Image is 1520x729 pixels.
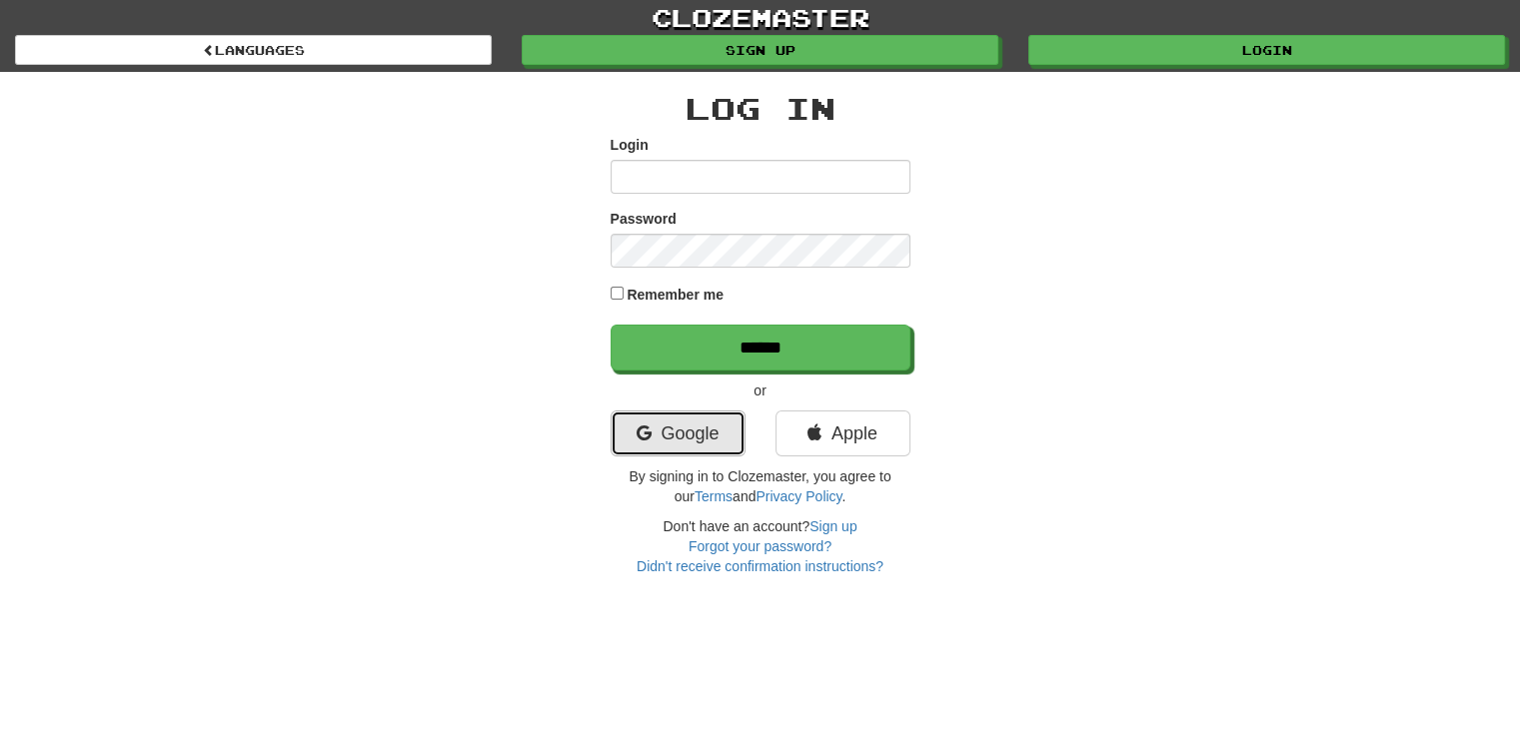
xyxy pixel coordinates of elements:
a: Terms [695,488,733,504]
a: Sign up [809,518,856,534]
a: Sign up [522,35,998,65]
label: Login [611,135,649,155]
h2: Log In [611,92,910,125]
a: Didn't receive confirmation instructions? [637,558,883,574]
a: Languages [15,35,492,65]
a: Login [1028,35,1505,65]
label: Remember me [627,285,724,305]
p: or [611,380,910,400]
a: Privacy Policy [756,488,841,504]
a: Forgot your password? [689,538,831,554]
div: Don't have an account? [611,516,910,576]
label: Password [611,209,677,229]
a: Google [611,410,746,456]
a: Apple [775,410,910,456]
p: By signing in to Clozemaster, you agree to our and . [611,466,910,506]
